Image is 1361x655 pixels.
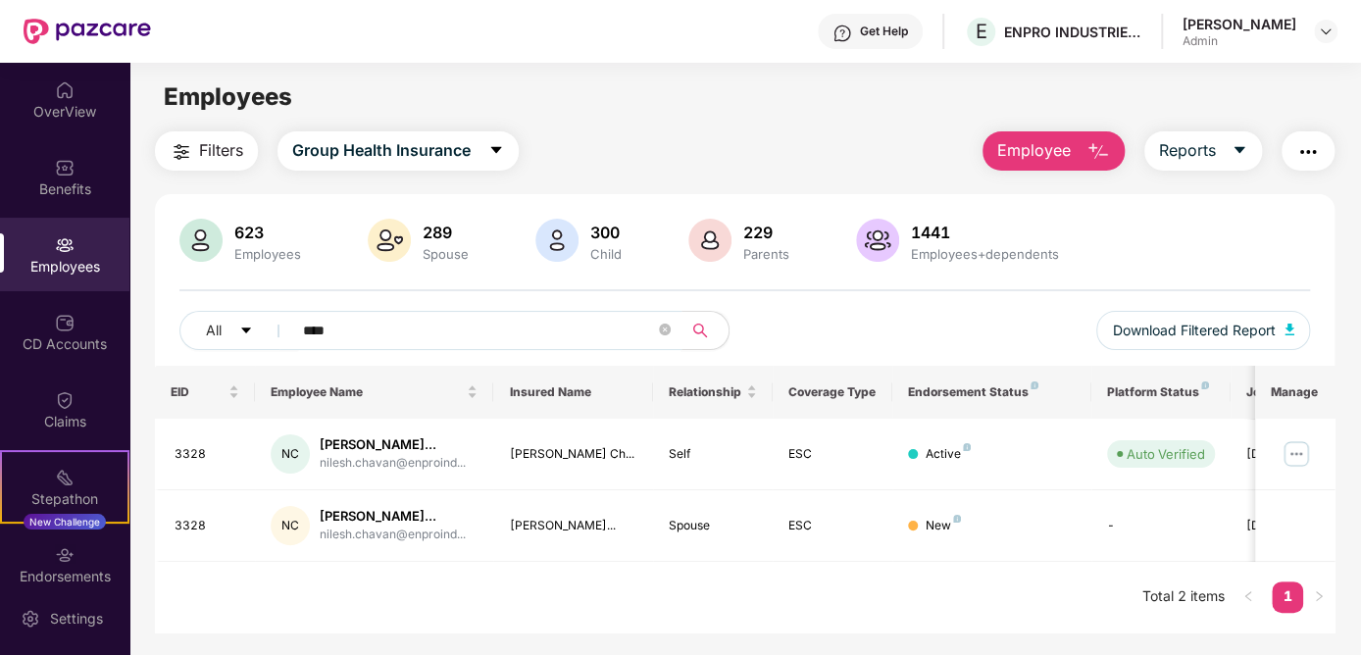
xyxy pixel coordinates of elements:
th: EID [155,366,255,419]
div: Active [926,445,971,464]
div: New Challenge [24,514,106,529]
img: svg+xml;base64,PHN2ZyB4bWxucz0iaHR0cDovL3d3dy53My5vcmcvMjAwMC9zdmciIHhtbG5zOnhsaW5rPSJodHRwOi8vd3... [856,219,899,262]
div: [PERSON_NAME]... [320,435,466,454]
th: Relationship [653,366,773,419]
div: [PERSON_NAME] [1183,15,1296,33]
button: left [1233,581,1264,613]
span: Reports [1159,138,1216,163]
div: NC [271,434,310,474]
div: nilesh.chavan@enproind... [320,454,466,473]
div: Spouse [669,517,757,535]
button: Allcaret-down [179,311,299,350]
span: right [1313,590,1325,602]
td: - [1091,490,1231,562]
img: svg+xml;base64,PHN2ZyBpZD0iRW5kb3JzZW1lbnRzIiB4bWxucz0iaHR0cDovL3d3dy53My5vcmcvMjAwMC9zdmciIHdpZH... [55,545,75,565]
div: Employees [230,246,305,262]
button: Reportscaret-down [1144,131,1262,171]
img: svg+xml;base64,PHN2ZyBpZD0iU2V0dGluZy0yMHgyMCIgeG1sbnM9Imh0dHA6Ly93d3cudzMub3JnLzIwMDAvc3ZnIiB3aW... [21,609,40,629]
img: svg+xml;base64,PHN2ZyBpZD0iRW1wbG95ZWVzIiB4bWxucz0iaHR0cDovL3d3dy53My5vcmcvMjAwMC9zdmciIHdpZHRoPS... [55,235,75,255]
span: caret-down [1232,142,1247,160]
span: Group Health Insurance [292,138,471,163]
li: Previous Page [1233,581,1264,613]
div: Platform Status [1107,384,1215,400]
span: Relationship [669,384,742,400]
span: Employee [997,138,1071,163]
img: svg+xml;base64,PHN2ZyB4bWxucz0iaHR0cDovL3d3dy53My5vcmcvMjAwMC9zdmciIHdpZHRoPSI4IiBoZWlnaHQ9IjgiIH... [963,443,971,451]
img: svg+xml;base64,PHN2ZyB4bWxucz0iaHR0cDovL3d3dy53My5vcmcvMjAwMC9zdmciIHhtbG5zOnhsaW5rPSJodHRwOi8vd3... [688,219,731,262]
span: left [1242,590,1254,602]
div: New [926,517,961,535]
img: svg+xml;base64,PHN2ZyB4bWxucz0iaHR0cDovL3d3dy53My5vcmcvMjAwMC9zdmciIHhtbG5zOnhsaW5rPSJodHRwOi8vd3... [535,219,579,262]
img: svg+xml;base64,PHN2ZyB4bWxucz0iaHR0cDovL3d3dy53My5vcmcvMjAwMC9zdmciIHhtbG5zOnhsaW5rPSJodHRwOi8vd3... [1086,140,1110,164]
div: Self [669,445,757,464]
div: ESC [788,517,877,535]
div: 3328 [175,445,239,464]
div: 3328 [175,517,239,535]
img: svg+xml;base64,PHN2ZyBpZD0iQ2xhaW0iIHhtbG5zPSJodHRwOi8vd3d3LnczLm9yZy8yMDAwL3N2ZyIgd2lkdGg9IjIwIi... [55,390,75,410]
button: Download Filtered Report [1096,311,1310,350]
li: Total 2 items [1142,581,1225,613]
th: Insured Name [493,366,653,419]
span: Download Filtered Report [1112,320,1275,341]
th: Coverage Type [773,366,892,419]
div: [DATE] [1246,517,1335,535]
img: svg+xml;base64,PHN2ZyBpZD0iQ0RfQWNjb3VudHMiIGRhdGEtbmFtZT0iQ0QgQWNjb3VudHMiIHhtbG5zPSJodHRwOi8vd3... [55,313,75,332]
div: Employees+dependents [907,246,1063,262]
button: search [680,311,730,350]
img: svg+xml;base64,PHN2ZyB4bWxucz0iaHR0cDovL3d3dy53My5vcmcvMjAwMC9zdmciIHhtbG5zOnhsaW5rPSJodHRwOi8vd3... [1285,324,1294,335]
button: Employee [983,131,1125,171]
button: Group Health Insurancecaret-down [277,131,519,171]
div: Endorsement Status [908,384,1076,400]
div: ESC [788,445,877,464]
div: 289 [419,223,473,242]
span: Filters [199,138,243,163]
img: svg+xml;base64,PHN2ZyBpZD0iSGVscC0zMngzMiIgeG1sbnM9Imh0dHA6Ly93d3cudzMub3JnLzIwMDAvc3ZnIiB3aWR0aD... [832,24,852,43]
img: svg+xml;base64,PHN2ZyB4bWxucz0iaHR0cDovL3d3dy53My5vcmcvMjAwMC9zdmciIHdpZHRoPSIyMSIgaGVpZ2h0PSIyMC... [55,468,75,487]
span: Employee Name [271,384,464,400]
img: svg+xml;base64,PHN2ZyBpZD0iSG9tZSIgeG1sbnM9Imh0dHA6Ly93d3cudzMub3JnLzIwMDAvc3ZnIiB3aWR0aD0iMjAiIG... [55,80,75,100]
div: Auto Verified [1127,444,1205,464]
div: nilesh.chavan@enproind... [320,526,466,544]
button: Filters [155,131,258,171]
div: 229 [739,223,793,242]
div: 300 [586,223,626,242]
div: Spouse [419,246,473,262]
a: 1 [1272,581,1303,611]
li: 1 [1272,581,1303,613]
th: Employee Name [255,366,494,419]
img: svg+xml;base64,PHN2ZyB4bWxucz0iaHR0cDovL3d3dy53My5vcmcvMjAwMC9zdmciIHdpZHRoPSI4IiBoZWlnaHQ9IjgiIH... [1201,381,1209,389]
th: Joining Date [1231,366,1350,419]
span: search [680,323,719,338]
div: 623 [230,223,305,242]
div: [PERSON_NAME] Ch... [509,445,637,464]
div: Child [586,246,626,262]
div: NC [271,506,310,545]
div: [PERSON_NAME]... [509,517,637,535]
span: All [206,320,222,341]
img: manageButton [1281,438,1312,470]
span: close-circle [659,324,671,335]
span: Employees [164,82,292,111]
div: ENPRO INDUSTRIES PVT LTD [1004,23,1141,41]
img: svg+xml;base64,PHN2ZyB4bWxucz0iaHR0cDovL3d3dy53My5vcmcvMjAwMC9zdmciIHhtbG5zOnhsaW5rPSJodHRwOi8vd3... [179,219,223,262]
span: close-circle [659,322,671,340]
img: svg+xml;base64,PHN2ZyBpZD0iRHJvcGRvd24tMzJ4MzIiIHhtbG5zPSJodHRwOi8vd3d3LnczLm9yZy8yMDAwL3N2ZyIgd2... [1318,24,1334,39]
img: svg+xml;base64,PHN2ZyB4bWxucz0iaHR0cDovL3d3dy53My5vcmcvMjAwMC9zdmciIHdpZHRoPSI4IiBoZWlnaHQ9IjgiIH... [1031,381,1038,389]
img: New Pazcare Logo [24,19,151,44]
span: E [976,20,987,43]
div: Get Help [860,24,908,39]
div: Stepathon [2,489,127,509]
span: EID [171,384,225,400]
span: caret-down [239,324,253,339]
img: svg+xml;base64,PHN2ZyB4bWxucz0iaHR0cDovL3d3dy53My5vcmcvMjAwMC9zdmciIHhtbG5zOnhsaW5rPSJodHRwOi8vd3... [368,219,411,262]
li: Next Page [1303,581,1335,613]
img: svg+xml;base64,PHN2ZyB4bWxucz0iaHR0cDovL3d3dy53My5vcmcvMjAwMC9zdmciIHdpZHRoPSI4IiBoZWlnaHQ9IjgiIH... [953,515,961,523]
img: svg+xml;base64,PHN2ZyB4bWxucz0iaHR0cDovL3d3dy53My5vcmcvMjAwMC9zdmciIHdpZHRoPSIyNCIgaGVpZ2h0PSIyNC... [170,140,193,164]
div: Admin [1183,33,1296,49]
div: [PERSON_NAME]... [320,507,466,526]
div: Settings [44,609,109,629]
img: svg+xml;base64,PHN2ZyBpZD0iQmVuZWZpdHMiIHhtbG5zPSJodHRwOi8vd3d3LnczLm9yZy8yMDAwL3N2ZyIgd2lkdGg9Ij... [55,158,75,177]
th: Manage [1255,366,1335,419]
span: caret-down [488,142,504,160]
div: Parents [739,246,793,262]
